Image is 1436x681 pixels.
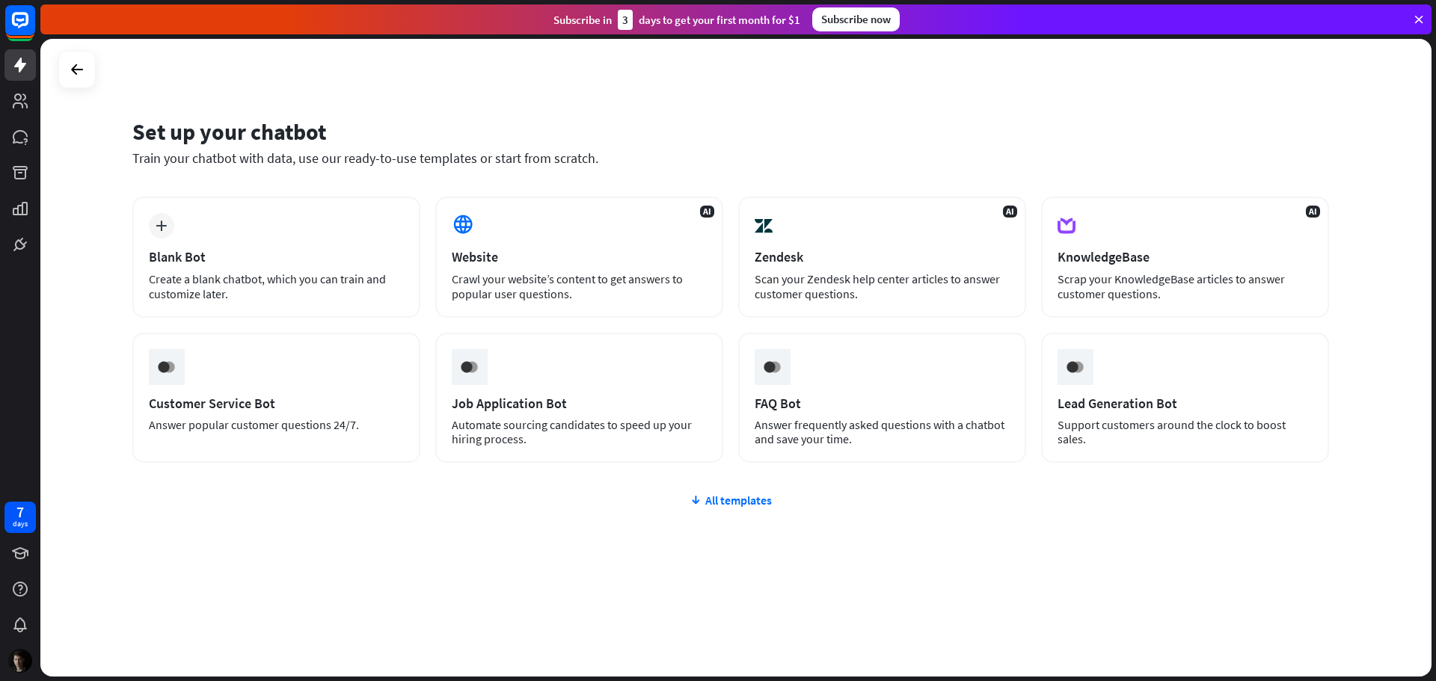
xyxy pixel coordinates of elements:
div: Subscribe now [812,7,900,31]
div: 7 [16,505,24,519]
div: 3 [618,10,633,30]
div: Subscribe in days to get your first month for $1 [553,10,800,30]
div: days [13,519,28,529]
a: 7 days [4,502,36,533]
